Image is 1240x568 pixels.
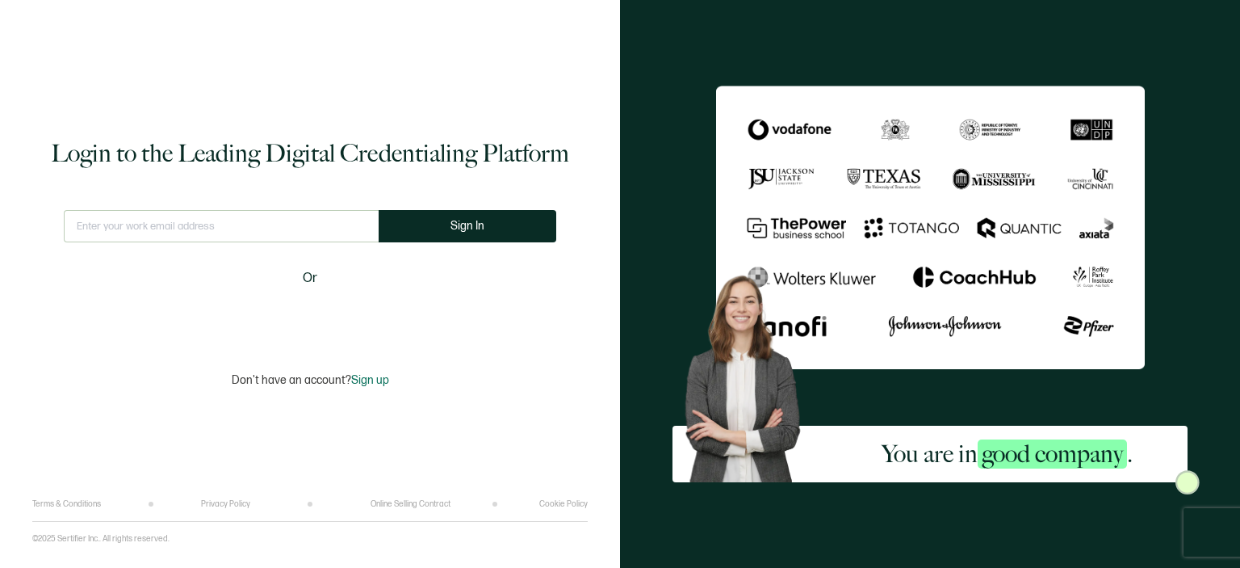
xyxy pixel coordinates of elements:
[379,210,556,242] button: Sign In
[672,265,827,482] img: Sertifier Login - You are in <span class="strong-h">good company</span>. Hero
[32,534,170,544] p: ©2025 Sertifier Inc.. All rights reserved.
[716,86,1145,368] img: Sertifier Login - You are in <span class="strong-h">good company</span>.
[201,499,250,509] a: Privacy Policy
[882,438,1133,470] h2: You are in .
[51,137,569,170] h1: Login to the Leading Digital Credentialing Platform
[209,299,411,334] iframe: Botón de Acceder con Google
[351,373,389,387] span: Sign up
[1175,470,1200,494] img: Sertifier Login
[32,499,101,509] a: Terms & Conditions
[450,220,484,232] span: Sign In
[371,499,450,509] a: Online Selling Contract
[978,440,1127,469] span: good company
[539,499,588,509] a: Cookie Policy
[232,373,389,387] p: Don't have an account?
[303,268,317,288] span: Or
[64,210,379,242] input: Enter your work email address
